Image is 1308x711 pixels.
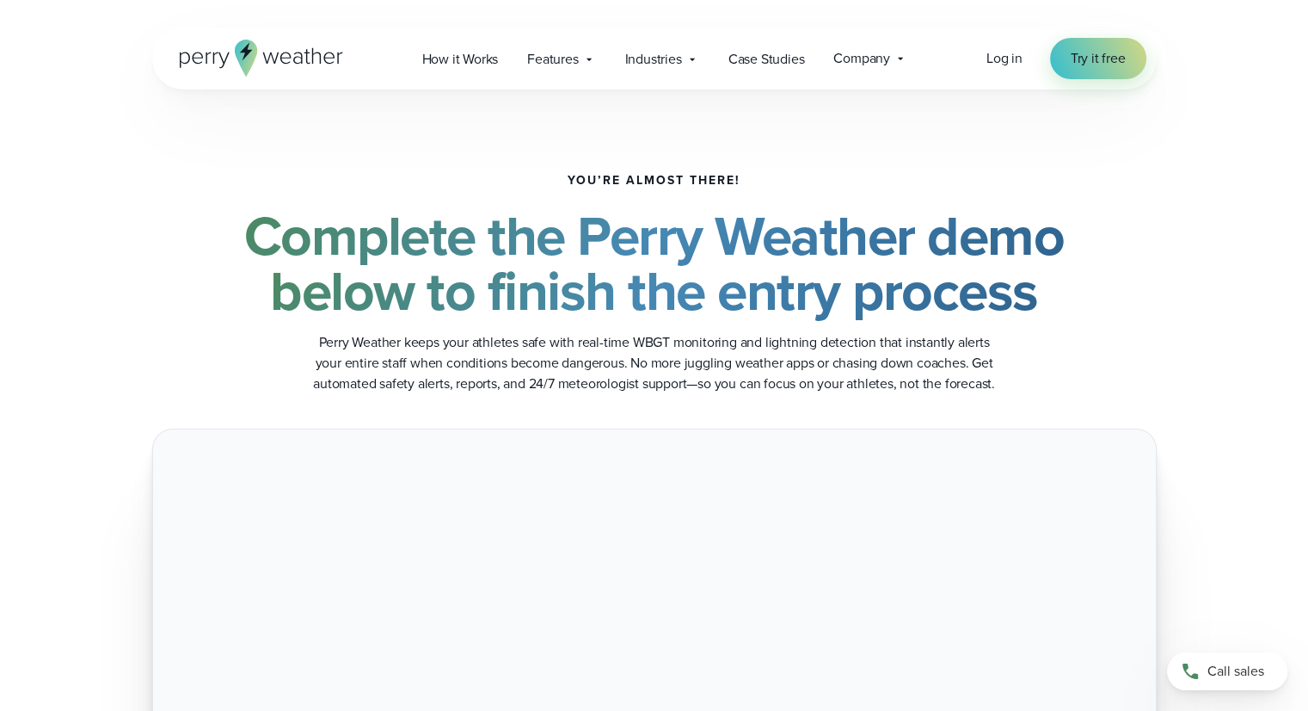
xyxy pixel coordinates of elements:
span: Case Studies [728,49,805,70]
span: Call sales [1207,661,1264,682]
span: How it Works [422,49,499,70]
span: Try it free [1071,48,1126,69]
strong: Complete the Perry Weather demo below to finish the entry process [244,195,1065,331]
a: Log in [986,48,1022,69]
a: How it Works [408,41,513,77]
span: Company [833,48,890,69]
span: Log in [986,48,1022,68]
a: Call sales [1167,652,1287,690]
span: Features [527,49,578,70]
a: Try it free [1050,38,1146,79]
a: Case Studies [714,41,820,77]
h5: You’re almost there! [568,174,740,188]
span: Industries [625,49,682,70]
p: Perry Weather keeps your athletes safe with real-time WBGT monitoring and lightning detection tha... [310,332,998,394]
